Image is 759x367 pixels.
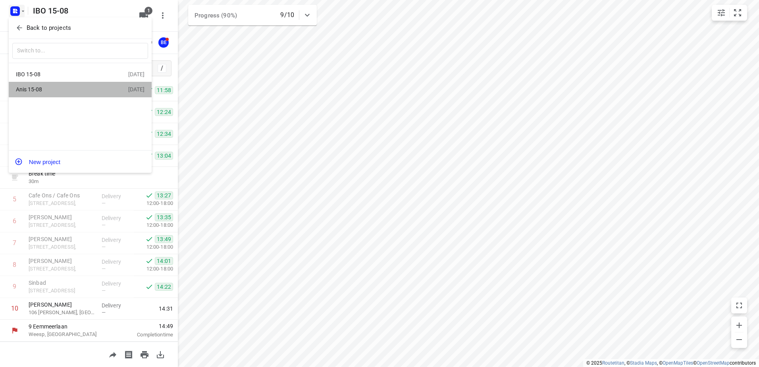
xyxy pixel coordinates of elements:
p: Back to projects [27,23,71,33]
div: [DATE] [128,86,144,93]
button: Back to projects [12,21,148,35]
button: New project [9,154,152,170]
input: Switch to... [12,43,148,59]
div: IBO 15-08 [16,71,107,77]
div: Anis 15-08[DATE] [9,82,152,97]
div: Anis 15-08 [16,86,107,93]
div: IBO 15-08[DATE] [9,66,152,82]
div: [DATE] [128,71,144,77]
